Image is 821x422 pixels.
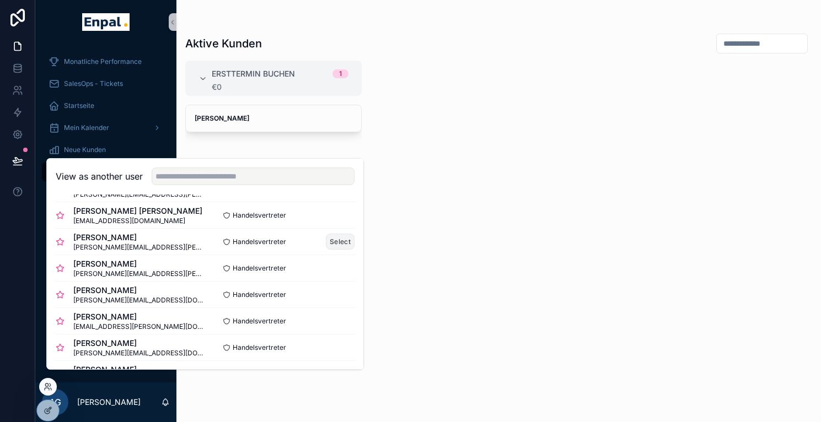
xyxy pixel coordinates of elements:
span: Handelsvertreter [233,343,286,352]
span: Handelsvertreter [233,264,286,273]
a: Monatliche Performance [42,52,170,72]
span: [PERSON_NAME][EMAIL_ADDRESS][DOMAIN_NAME] [73,349,205,358]
span: [PERSON_NAME][EMAIL_ADDRESS][DOMAIN_NAME] [73,296,205,305]
span: Startseite [64,101,94,110]
span: Monatliche Performance [64,57,142,66]
span: [EMAIL_ADDRESS][DOMAIN_NAME] [73,217,202,225]
img: App logo [82,13,129,31]
span: [EMAIL_ADDRESS][PERSON_NAME][DOMAIN_NAME] [73,322,205,331]
span: Handelsvertreter [233,237,286,246]
a: SalesOps - Tickets [42,74,170,94]
span: [PERSON_NAME] [73,285,205,296]
h1: Aktive Kunden [185,36,262,51]
a: [PERSON_NAME] [185,105,362,132]
h2: View as another user [56,170,143,183]
div: 1 [339,69,342,78]
span: [PERSON_NAME] [73,232,205,243]
span: Mein Kalender [64,123,109,132]
a: Mein Kalender [42,118,170,138]
a: Neue Kunden [42,140,170,160]
span: [PERSON_NAME][EMAIL_ADDRESS][PERSON_NAME][DOMAIN_NAME] [73,243,205,252]
span: Handelsvertreter [233,317,286,326]
span: [PERSON_NAME] [73,311,205,322]
div: €0 [212,83,348,91]
a: Wissensdatenbank [42,272,170,292]
div: scrollable content [35,44,176,350]
a: Startseite [42,96,170,116]
span: [PERSON_NAME] [73,338,205,349]
span: [PERSON_NAME][EMAIL_ADDRESS][PERSON_NAME][DOMAIN_NAME] [73,269,205,278]
a: Aktive Kunden [42,162,170,182]
a: [PERSON_NAME] [42,250,170,270]
span: [PERSON_NAME] [73,364,205,375]
p: [PERSON_NAME] [77,397,141,408]
span: [PERSON_NAME] [73,258,205,269]
strong: [PERSON_NAME] [195,114,249,122]
span: [PERSON_NAME] [PERSON_NAME] [73,205,202,217]
span: Handelsvertreter [233,211,286,220]
span: SalesOps - Tickets [64,79,123,88]
a: PM Übersicht [42,316,170,336]
span: Handelsvertreter [233,290,286,299]
a: Über mich [42,294,170,314]
span: Neue Kunden [64,145,106,154]
button: Select [326,234,355,250]
span: Ersttermin buchen [212,68,295,79]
